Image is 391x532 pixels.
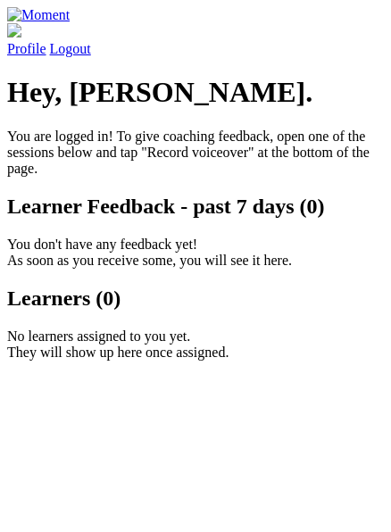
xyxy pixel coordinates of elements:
[7,129,384,177] p: You are logged in! To give coaching feedback, open one of the sessions below and tap "Record voic...
[7,76,384,109] h1: Hey, [PERSON_NAME].
[7,287,384,311] h2: Learners (0)
[7,23,384,56] a: Profile
[7,23,21,37] img: default_avatar-b4e2223d03051bc43aaaccfb402a43260a3f17acc7fafc1603fdf008d6cba3c9.png
[7,195,384,219] h2: Learner Feedback - past 7 days (0)
[7,328,384,361] p: No learners assigned to you yet. They will show up here once assigned.
[7,7,70,23] img: Moment
[50,41,91,56] a: Logout
[7,237,384,269] p: You don't have any feedback yet! As soon as you receive some, you will see it here.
